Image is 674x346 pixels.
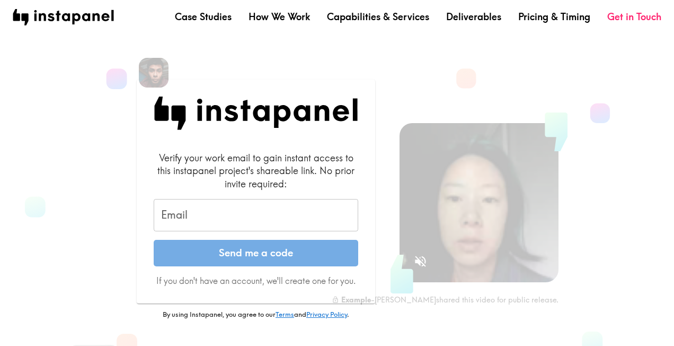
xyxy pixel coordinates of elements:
a: Deliverables [446,10,501,23]
b: Example [341,295,371,305]
button: Send me a code [154,240,358,266]
a: Case Studies [175,10,232,23]
div: Verify your work email to gain instant access to this instapanel project's shareable link. No pri... [154,151,358,191]
a: Pricing & Timing [518,10,590,23]
img: Alfredo [139,58,169,88]
a: Get in Touch [607,10,661,23]
div: - [PERSON_NAME] shared this video for public release. [332,295,558,305]
p: If you don't have an account, we'll create one for you. [154,275,358,287]
a: Privacy Policy [306,310,347,318]
img: Instapanel [154,97,358,130]
img: instapanel [13,9,114,25]
p: By using Instapanel, you agree to our and . [137,310,375,319]
a: Terms [276,310,294,318]
a: Capabilities & Services [327,10,429,23]
a: How We Work [249,10,310,23]
button: Sound is off [409,250,432,273]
